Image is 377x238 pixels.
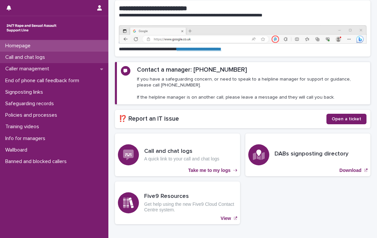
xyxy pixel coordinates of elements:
[3,66,55,72] p: Caller management
[144,156,219,162] p: A quick link to your call and chat logs
[326,114,366,124] a: Open a ticket
[3,43,36,49] p: Homepage
[144,148,219,155] h3: Call and chat logs
[3,124,44,130] p: Training videos
[332,117,361,121] span: Open a ticket
[188,168,231,173] p: Take me to my logs
[3,158,72,165] p: Banned and blocked callers
[137,66,247,74] h2: Contact a manager: [PHONE_NUMBER]
[245,133,370,176] a: Download
[3,112,62,118] p: Policies and processes
[221,216,231,221] p: View
[3,147,33,153] p: Wallboard
[3,78,84,84] p: End of phone call feedback form
[340,168,362,173] p: Download
[144,202,237,213] p: Get help using the new Five9 Cloud Contact Centre system.
[115,133,240,176] a: Take me to my logs
[144,193,237,200] h3: Five9 Resources
[3,101,59,107] p: Safeguarding records
[3,89,48,95] p: Signposting links
[137,76,366,100] p: If you have a safeguarding concern, or need to speak to a helpline manager for support or guidanc...
[119,115,326,123] h2: ⁉️ Report an IT issue
[115,181,240,224] a: View
[5,21,58,35] img: rhQMoQhaT3yELyF149Cw
[3,135,51,142] p: Info for managers
[119,25,366,44] img: https%3A%2F%2Fcdn.document360.io%2F0deca9d6-0dac-4e56-9e8f-8d9979bfce0e%2FImages%2FDocumentation%...
[3,54,50,60] p: Call and chat logs
[275,151,348,158] h3: DABs signposting directory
